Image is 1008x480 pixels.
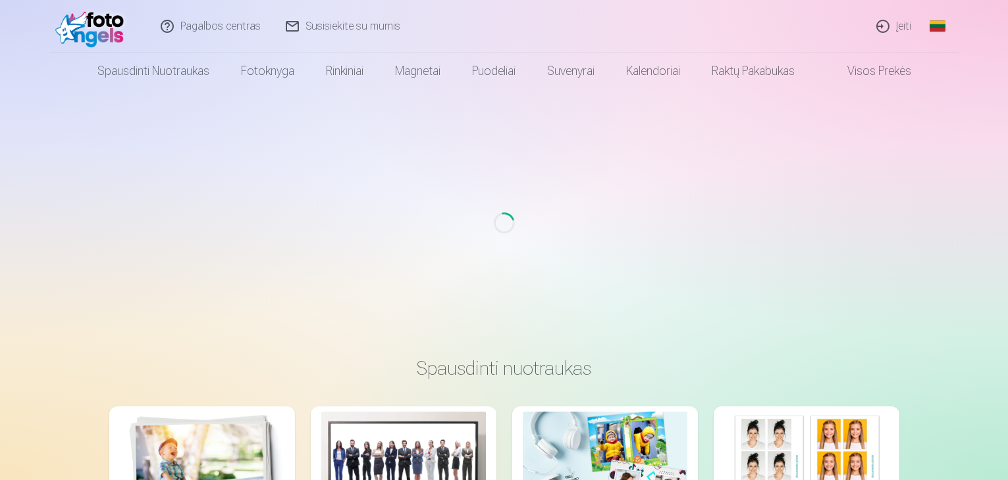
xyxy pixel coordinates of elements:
a: Suvenyrai [531,53,610,89]
a: Raktų pakabukas [696,53,810,89]
a: Rinkiniai [310,53,379,89]
a: Kalendoriai [610,53,696,89]
a: Visos prekės [810,53,927,89]
h3: Spausdinti nuotraukas [120,356,889,380]
a: Puodeliai [456,53,531,89]
img: /fa2 [55,5,131,47]
a: Fotoknyga [225,53,310,89]
a: Spausdinti nuotraukas [82,53,225,89]
a: Magnetai [379,53,456,89]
